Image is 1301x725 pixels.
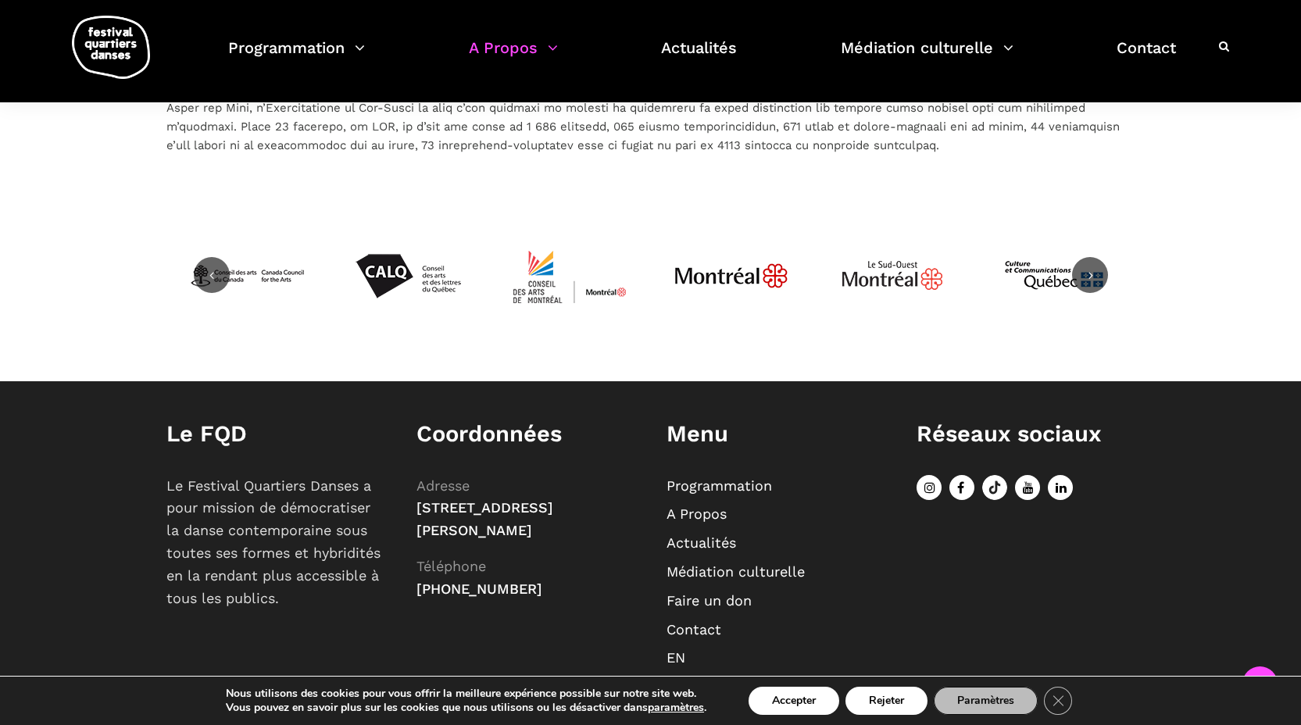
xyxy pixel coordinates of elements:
a: Programmation [228,34,365,80]
a: Contact [1117,34,1176,80]
a: Actualités [661,34,737,80]
button: Accepter [749,687,839,715]
h1: Réseaux sociaux [917,420,1135,448]
img: JPGnr_b [673,217,790,334]
h1: Menu [667,420,885,448]
img: CMYK_Logo_CAMMontreal [511,217,628,334]
button: paramètres [648,701,704,715]
span: Adresse [416,477,470,494]
button: Rejeter [845,687,927,715]
img: CAC_BW_black_f [188,217,306,334]
p: Vous pouvez en savoir plus sur les cookies que nous utilisons ou les désactiver dans . [226,701,706,715]
a: EN [667,649,685,666]
h1: Coordonnées [416,420,635,448]
a: Faire un don [667,592,752,609]
p: Le Festival Quartiers Danses a pour mission de démocratiser la danse contemporaine sous toutes se... [166,475,385,610]
a: Programmation [667,477,772,494]
a: A Propos [667,505,727,522]
img: logo-fqd-med [72,16,150,79]
p: Nous utilisons des cookies pour vous offrir la meilleure expérience possible sur notre site web. [226,687,706,701]
img: Calq_noir [349,217,466,334]
a: Médiation culturelle [667,563,805,580]
a: A Propos [469,34,558,80]
a: Actualités [667,534,736,551]
button: Paramètres [934,687,1038,715]
span: [PHONE_NUMBER] [416,580,542,597]
button: Close GDPR Cookie Banner [1044,687,1072,715]
img: Logo_Mtl_Le_Sud-Ouest.svg_ [834,217,951,334]
a: Médiation culturelle [841,34,1013,80]
span: Téléphone [416,558,486,574]
h1: Le FQD [166,420,385,448]
a: Contact [667,621,721,637]
span: [STREET_ADDRESS][PERSON_NAME] [416,499,553,538]
img: mccq-3-3 [995,217,1113,334]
